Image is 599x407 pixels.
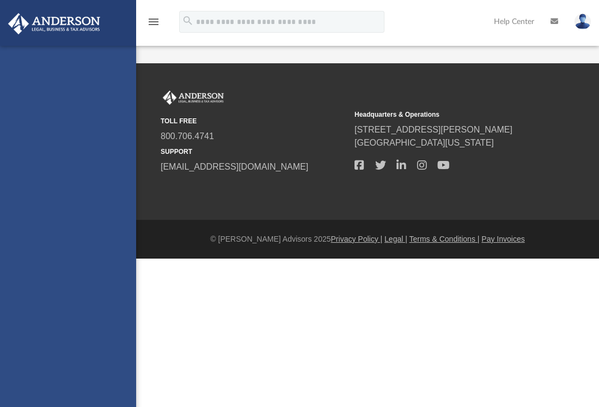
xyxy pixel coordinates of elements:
[161,91,226,105] img: Anderson Advisors Platinum Portal
[136,234,599,245] div: © [PERSON_NAME] Advisors 2025
[574,14,591,29] img: User Pic
[354,110,541,119] small: Headquarters & Operations
[354,138,494,147] a: [GEOGRAPHIC_DATA][US_STATE]
[331,235,383,243] a: Privacy Policy |
[354,125,512,134] a: [STREET_ADDRESS][PERSON_NAME]
[409,235,480,243] a: Terms & Conditions |
[161,147,347,157] small: SUPPORT
[182,15,194,27] i: search
[5,13,103,34] img: Anderson Advisors Platinum Portal
[481,235,524,243] a: Pay Invoices
[384,235,407,243] a: Legal |
[147,21,160,28] a: menu
[161,131,214,141] a: 800.706.4741
[161,162,308,171] a: [EMAIL_ADDRESS][DOMAIN_NAME]
[147,15,160,28] i: menu
[161,116,347,126] small: TOLL FREE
